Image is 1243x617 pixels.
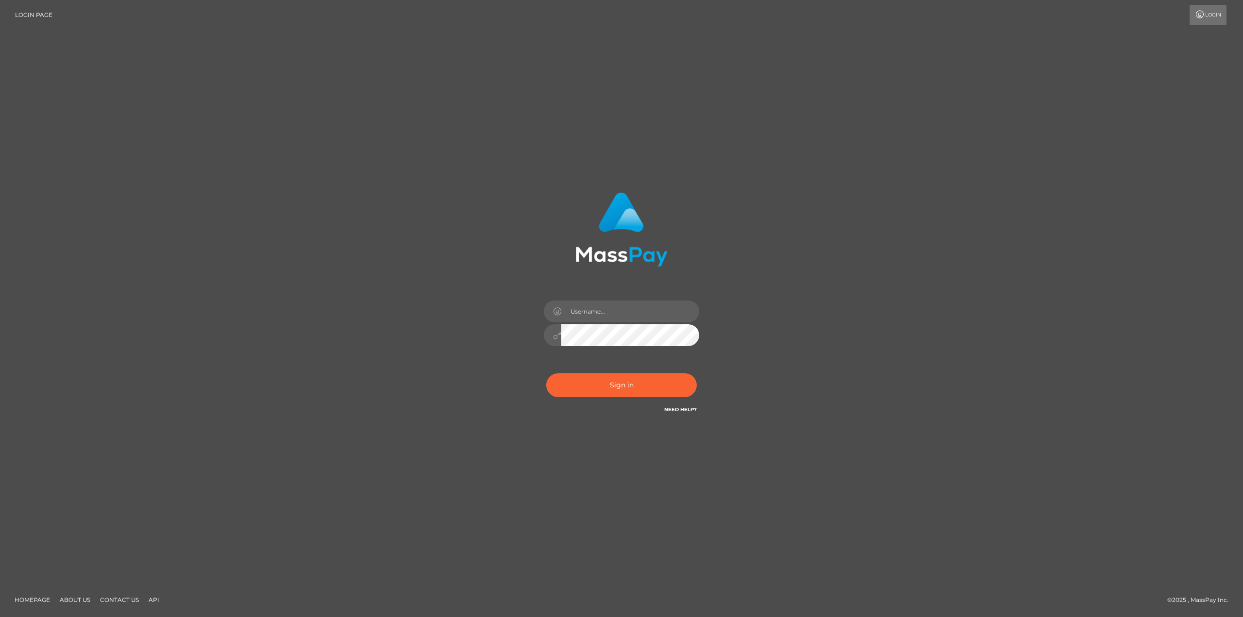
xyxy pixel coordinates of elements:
div: © 2025 , MassPay Inc. [1167,595,1236,605]
a: Login Page [15,5,52,25]
input: Username... [561,300,699,322]
a: Login [1190,5,1226,25]
a: Contact Us [96,592,143,607]
a: About Us [56,592,94,607]
a: Homepage [11,592,54,607]
img: MassPay Login [575,192,668,267]
a: Need Help? [664,406,697,413]
a: API [145,592,163,607]
button: Sign in [546,373,697,397]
